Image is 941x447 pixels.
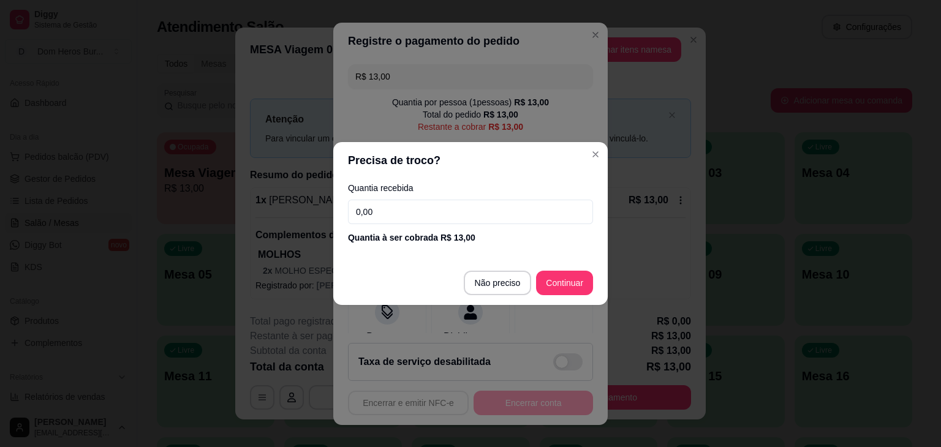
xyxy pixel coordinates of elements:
[586,145,605,164] button: Close
[348,231,593,244] div: Quantia à ser cobrada R$ 13,00
[333,142,608,179] header: Precisa de troco?
[536,271,593,295] button: Continuar
[348,184,593,192] label: Quantia recebida
[464,271,532,295] button: Não preciso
